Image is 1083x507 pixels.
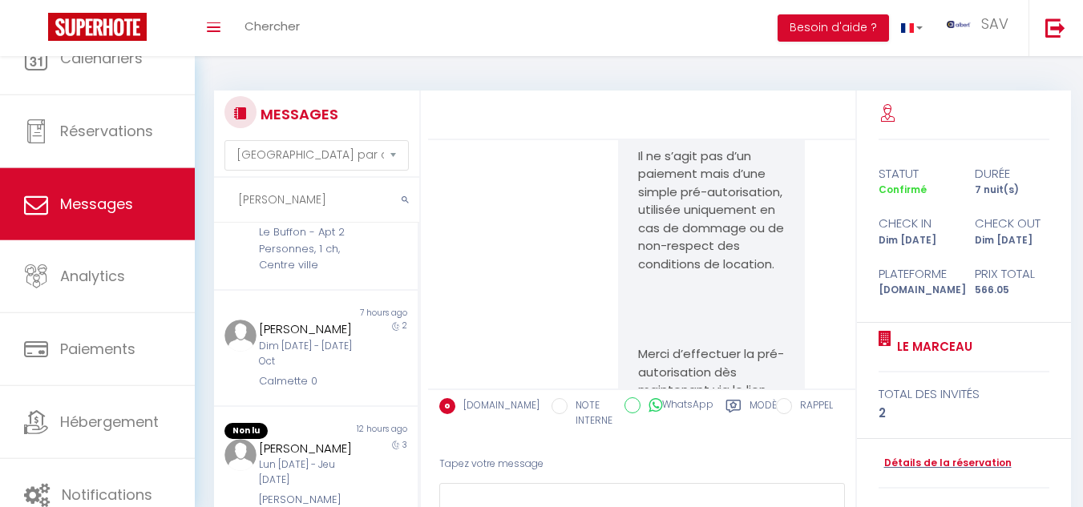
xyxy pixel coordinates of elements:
[257,96,338,132] h3: MESSAGES
[568,398,612,429] label: NOTE INTERNE
[62,485,152,505] span: Notifications
[259,373,357,389] div: Calmette 0
[641,397,713,415] label: WhatsApp
[778,14,889,42] button: Besoin d'aide ?
[259,457,357,488] div: Lun [DATE] - Jeu [DATE]
[60,194,133,214] span: Messages
[867,283,964,298] div: [DOMAIN_NAME]
[867,214,964,233] div: check in
[259,439,357,458] div: [PERSON_NAME]
[891,337,972,356] a: Le Marceau
[867,233,964,248] div: Dim [DATE]
[439,445,845,484] div: Tapez votre message
[316,307,418,320] div: 7 hours ago
[638,147,785,274] p: Il ne s’agit pas d’un paiement mais d’une simple pré-autorisation, utilisée uniquement en cas de ...
[60,412,159,432] span: Hébergement
[879,456,1012,471] a: Détails de la réservation
[224,423,268,439] span: Non lu
[60,121,153,141] span: Réservations
[879,183,927,196] span: Confirmé
[60,48,143,68] span: Calendriers
[316,423,418,439] div: 12 hours ago
[964,183,1060,198] div: 7 nuit(s)
[879,384,1050,404] div: total des invités
[947,21,971,28] img: ...
[259,339,357,369] div: Dim [DATE] - [DATE] Oct
[867,264,964,284] div: Plateforme
[48,13,147,41] img: Super Booking
[964,233,1060,248] div: Dim [DATE]
[60,266,125,286] span: Analytics
[224,320,257,352] img: ...
[750,398,792,431] label: Modèles
[879,404,1050,423] div: 2
[455,398,539,416] label: [DOMAIN_NAME]
[964,214,1060,233] div: check out
[402,439,407,451] span: 3
[638,345,785,436] p: Merci d’effectuer la pré-autorisation dès maintenant via le lien suivant : [URL][DOMAIN_NAME]
[867,164,964,183] div: statut
[244,18,300,34] span: Chercher
[259,224,357,273] div: Le Buffon - Apt 2 Personnes, 1 ch, Centre ville
[964,264,1060,284] div: Prix total
[792,398,833,416] label: RAPPEL
[214,178,419,223] input: Rechercher un mot clé
[964,164,1060,183] div: durée
[1045,18,1065,38] img: logout
[259,320,357,339] div: [PERSON_NAME]
[964,283,1060,298] div: 566.05
[402,320,407,332] span: 2
[224,439,257,471] img: ...
[60,339,135,359] span: Paiements
[981,14,1008,34] span: SAV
